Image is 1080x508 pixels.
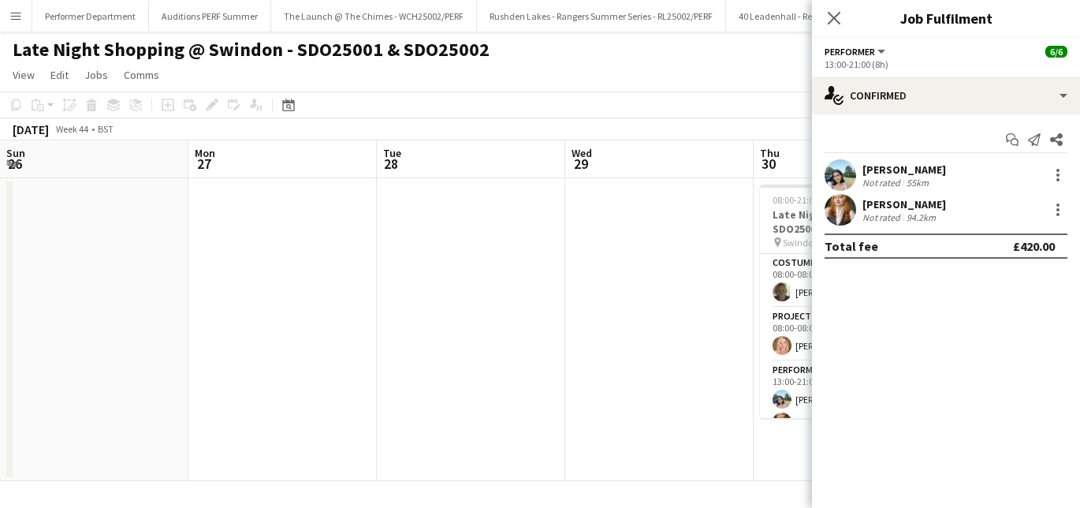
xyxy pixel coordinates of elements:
[4,155,25,173] span: 26
[760,207,937,236] h3: Late Night Shopping - SDO25002
[569,155,592,173] span: 29
[825,46,875,58] span: Performer
[32,1,149,32] button: Performer Department
[98,123,114,135] div: BST
[6,146,25,160] span: Sun
[760,361,937,438] app-card-role: Performer2/213:00-21:00 (8h)[PERSON_NAME][PERSON_NAME]
[44,65,75,85] a: Edit
[862,211,903,223] div: Not rated
[52,123,91,135] span: Week 44
[760,185,937,418] app-job-card: 08:00-21:00 (13h)6/6Late Night Shopping - SDO25002 Swindon Designer Outlet5 RolesCostume1/108:00-...
[862,197,946,211] div: [PERSON_NAME]
[13,68,35,82] span: View
[572,146,592,160] span: Wed
[783,237,883,248] span: Swindon Designer Outlet
[13,38,490,62] h1: Late Night Shopping @ Swindon - SDO25001 & SDO25002
[6,65,41,85] a: View
[825,46,888,58] button: Performer
[862,177,903,189] div: Not rated
[271,1,477,32] button: The Launch @ The Chimes - WCH25002/PERF
[760,308,937,361] app-card-role: Project Manager1/108:00-08:05 (5m)[PERSON_NAME]
[825,58,1067,70] div: 13:00-21:00 (8h)
[192,155,215,173] span: 27
[383,146,401,160] span: Tue
[50,68,69,82] span: Edit
[758,155,780,173] span: 30
[760,254,937,308] app-card-role: Costume1/108:00-08:05 (5m)[PERSON_NAME]
[862,162,946,177] div: [PERSON_NAME]
[812,8,1080,28] h3: Job Fulfilment
[825,238,878,254] div: Total fee
[903,211,939,223] div: 94.2km
[381,155,401,173] span: 28
[13,121,49,137] div: [DATE]
[726,1,972,32] button: 40 Leadenhall - Remembrance Band - 40LH25002/PERF
[195,146,215,160] span: Mon
[1013,238,1055,254] div: £420.00
[1045,46,1067,58] span: 6/6
[812,77,1080,114] div: Confirmed
[149,1,271,32] button: Auditions PERF Summer
[84,68,108,82] span: Jobs
[477,1,726,32] button: Rushden Lakes - Rangers Summer Series - RL25002/PERF
[124,68,159,82] span: Comms
[117,65,166,85] a: Comms
[78,65,114,85] a: Jobs
[760,146,780,160] span: Thu
[903,177,932,189] div: 55km
[773,194,841,206] span: 08:00-21:00 (13h)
